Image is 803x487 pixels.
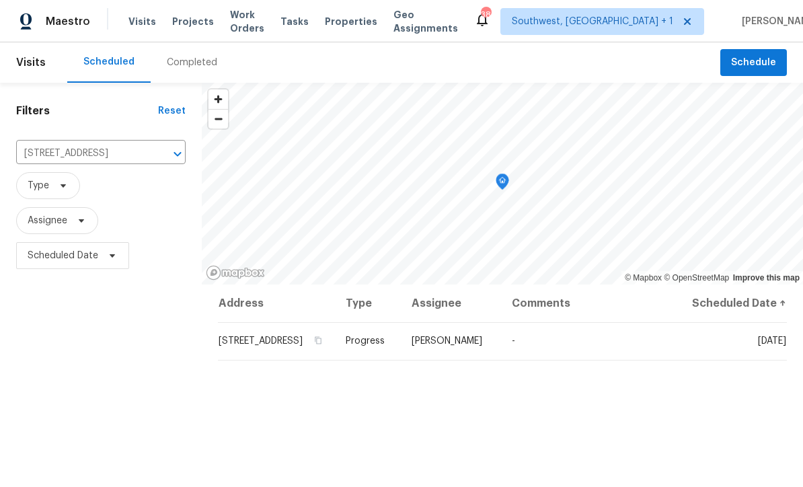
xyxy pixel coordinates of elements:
[172,15,214,28] span: Projects
[720,49,787,77] button: Schedule
[496,174,509,194] div: Map marker
[625,273,662,283] a: Mapbox
[481,8,490,22] div: 38
[202,83,803,285] canvas: Map
[16,104,158,118] h1: Filters
[230,8,264,35] span: Work Orders
[158,104,186,118] div: Reset
[664,273,729,283] a: OpenStreetMap
[16,143,148,164] input: Search for an address...
[206,265,265,280] a: Mapbox homepage
[46,15,90,28] span: Maestro
[219,336,303,346] span: [STREET_ADDRESS]
[335,285,401,322] th: Type
[128,15,156,28] span: Visits
[731,54,776,71] span: Schedule
[218,285,335,322] th: Address
[412,336,482,346] span: [PERSON_NAME]
[280,17,309,26] span: Tasks
[393,8,458,35] span: Geo Assignments
[512,336,515,346] span: -
[346,336,385,346] span: Progress
[208,109,228,128] button: Zoom out
[208,89,228,109] button: Zoom in
[672,285,787,322] th: Scheduled Date ↑
[325,15,377,28] span: Properties
[28,214,67,227] span: Assignee
[501,285,672,322] th: Comments
[401,285,501,322] th: Assignee
[758,336,786,346] span: [DATE]
[312,334,324,346] button: Copy Address
[208,110,228,128] span: Zoom out
[28,179,49,192] span: Type
[512,15,673,28] span: Southwest, [GEOGRAPHIC_DATA] + 1
[168,145,187,163] button: Open
[83,55,135,69] div: Scheduled
[733,273,800,283] a: Improve this map
[16,48,46,77] span: Visits
[167,56,217,69] div: Completed
[28,249,98,262] span: Scheduled Date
